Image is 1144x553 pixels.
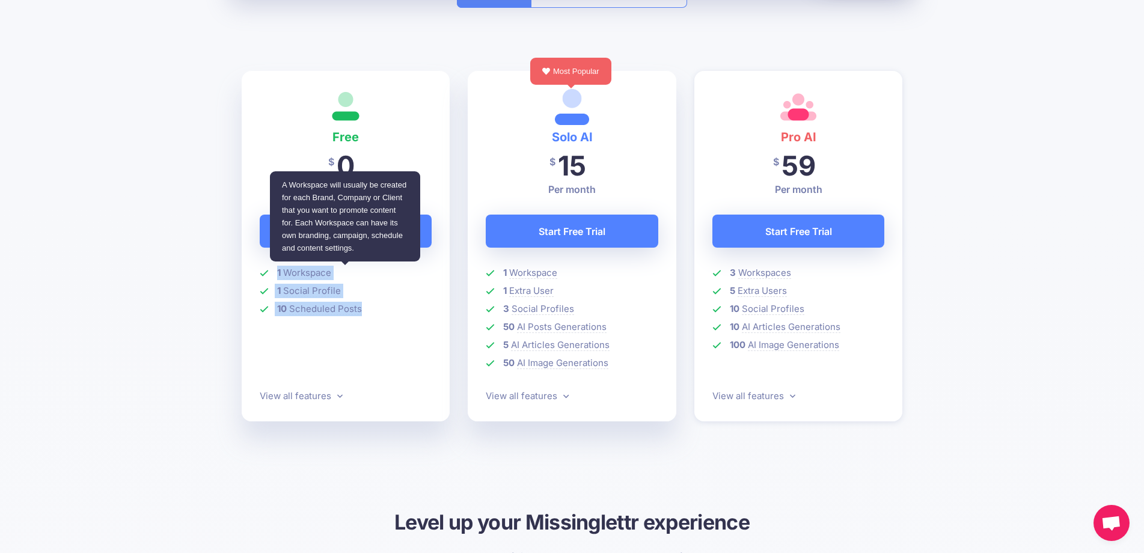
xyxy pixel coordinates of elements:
[549,148,555,176] span: $
[270,171,420,261] div: A Workspace will usually be created for each Brand, Company or Client that you want to promote co...
[486,215,658,248] a: Start Free Trial
[503,267,507,278] b: 1
[328,148,334,176] span: $
[712,182,885,197] p: Per month
[289,303,362,315] span: Scheduled Posts
[486,182,658,197] p: Per month
[283,285,341,297] span: Social Profile
[558,149,586,182] span: 15
[486,127,658,147] h4: Solo AI
[503,339,509,350] b: 5
[730,303,739,314] b: 10
[260,127,432,147] h4: Free
[748,339,839,351] span: AI Image Generations
[730,285,735,296] b: 5
[773,148,779,176] span: $
[712,215,885,248] a: Start Free Trial
[712,127,885,147] h4: Pro AI
[503,357,515,368] b: 50
[242,509,903,536] h3: Level up your Missinglettr experience
[730,267,736,278] b: 3
[486,390,569,402] a: View all features
[277,285,281,296] b: 1
[277,303,287,314] b: 10
[730,339,745,350] b: 100
[738,285,787,297] span: Extra Users
[260,182,432,197] p: Free forever
[517,357,608,369] span: AI Image Generations
[730,321,739,332] b: 10
[260,215,432,248] a: Start Now
[283,267,331,279] span: Workspace
[511,339,610,351] span: AI Articles Generations
[509,285,554,297] span: Extra User
[738,267,791,279] span: Workspaces
[277,267,281,278] b: 1
[712,390,795,402] a: View all features
[742,303,804,315] span: Social Profiles
[517,321,607,333] span: AI Posts Generations
[512,303,574,315] span: Social Profiles
[260,149,432,182] h2: 0
[503,321,515,332] b: 50
[782,149,816,182] span: 59
[503,303,509,314] b: 3
[742,321,840,333] span: AI Articles Generations
[1094,505,1130,541] a: Aprire la chat
[503,285,507,296] b: 1
[530,58,611,85] div: Most Popular
[509,267,557,279] span: Workspace
[260,390,343,402] a: View all features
